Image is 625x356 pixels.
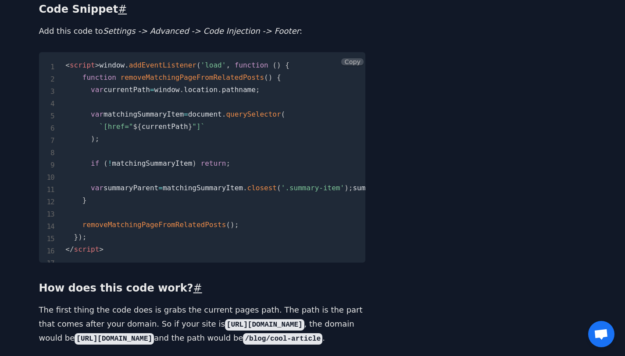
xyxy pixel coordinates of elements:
[65,61,70,69] span: <
[82,73,116,82] span: function
[268,73,273,82] span: )
[78,233,82,241] span: )
[184,110,188,118] span: =
[150,85,154,94] span: =
[95,135,100,143] span: ;
[196,61,201,69] span: (
[65,61,95,69] span: script
[188,122,193,131] span: }
[91,85,104,94] span: var
[277,184,281,192] span: (
[341,58,364,65] button: Copy
[201,159,226,167] span: return
[225,319,304,331] code: [URL][DOMAIN_NAME]
[192,159,196,167] span: )
[39,280,365,296] h3: How does this code work?
[65,245,99,253] span: script
[281,184,345,192] span: '.summary-item'
[201,122,205,131] span: `
[99,245,104,253] span: >
[121,73,264,82] span: removeMatchingPageFromRelatedPosts
[179,85,184,94] span: .
[103,26,300,36] em: Settings -> Advanced -> Code Injection -> Footer
[75,333,154,345] code: [URL][DOMAIN_NAME]
[235,61,268,69] span: function
[91,159,99,167] span: if
[344,184,349,192] span: )
[226,159,230,167] span: ;
[99,122,104,131] span: `
[349,184,353,192] span: ;
[226,61,230,69] span: ,
[222,110,226,118] span: .
[218,85,222,94] span: .
[133,122,141,131] span: ${
[243,184,247,192] span: .
[39,24,365,38] p: Add this code to :
[129,61,196,69] span: addEventListener
[235,221,239,229] span: ;
[125,61,129,69] span: .
[285,61,289,69] span: {
[272,61,277,69] span: (
[193,282,202,294] a: #
[82,196,87,204] span: }
[95,61,100,69] span: >
[243,333,322,345] code: /blog/cool-article
[201,61,226,69] span: 'load'
[39,303,365,345] p: The first thing the code does is grabs the current pages path. The path is the part that comes af...
[39,1,365,17] h3: Code Snippet
[264,73,268,82] span: (
[74,233,79,241] span: }
[133,122,192,131] span: currentPath
[588,321,614,347] div: Open chat
[158,184,163,192] span: =
[65,245,74,253] span: </
[104,159,108,167] span: (
[91,110,104,118] span: var
[82,233,87,241] span: ;
[108,159,112,167] span: !
[91,184,104,192] span: var
[192,122,200,131] span: "]
[281,110,286,118] span: (
[118,3,127,15] a: #
[277,73,281,82] span: {
[226,221,230,229] span: (
[226,110,281,118] span: querySelector
[256,85,260,94] span: ;
[277,61,281,69] span: )
[104,122,133,131] span: [href="
[230,221,235,229] span: )
[91,135,95,143] span: )
[247,184,277,192] span: closest
[82,221,226,229] span: removeMatchingPageFromRelatedPosts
